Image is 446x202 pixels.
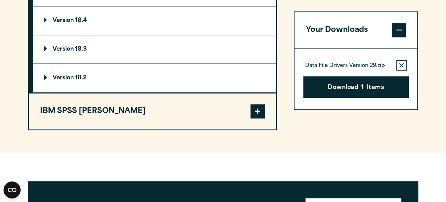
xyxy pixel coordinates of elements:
p: Data File Drivers Version 29.zip [305,62,385,69]
p: Version 18.3 [44,46,87,52]
span: 1 [361,83,364,92]
summary: Version 18.2 [33,64,276,92]
summary: Version 18.3 [33,35,276,63]
summary: Version 18.4 [33,6,276,35]
button: Your Downloads [294,12,418,48]
div: Your Downloads [294,48,418,110]
button: Open CMP widget [4,181,21,198]
p: Version 18.2 [44,75,87,81]
p: Version 18.4 [44,18,87,23]
button: IBM SPSS [PERSON_NAME] [29,93,276,129]
button: Download1Items [303,76,409,98]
